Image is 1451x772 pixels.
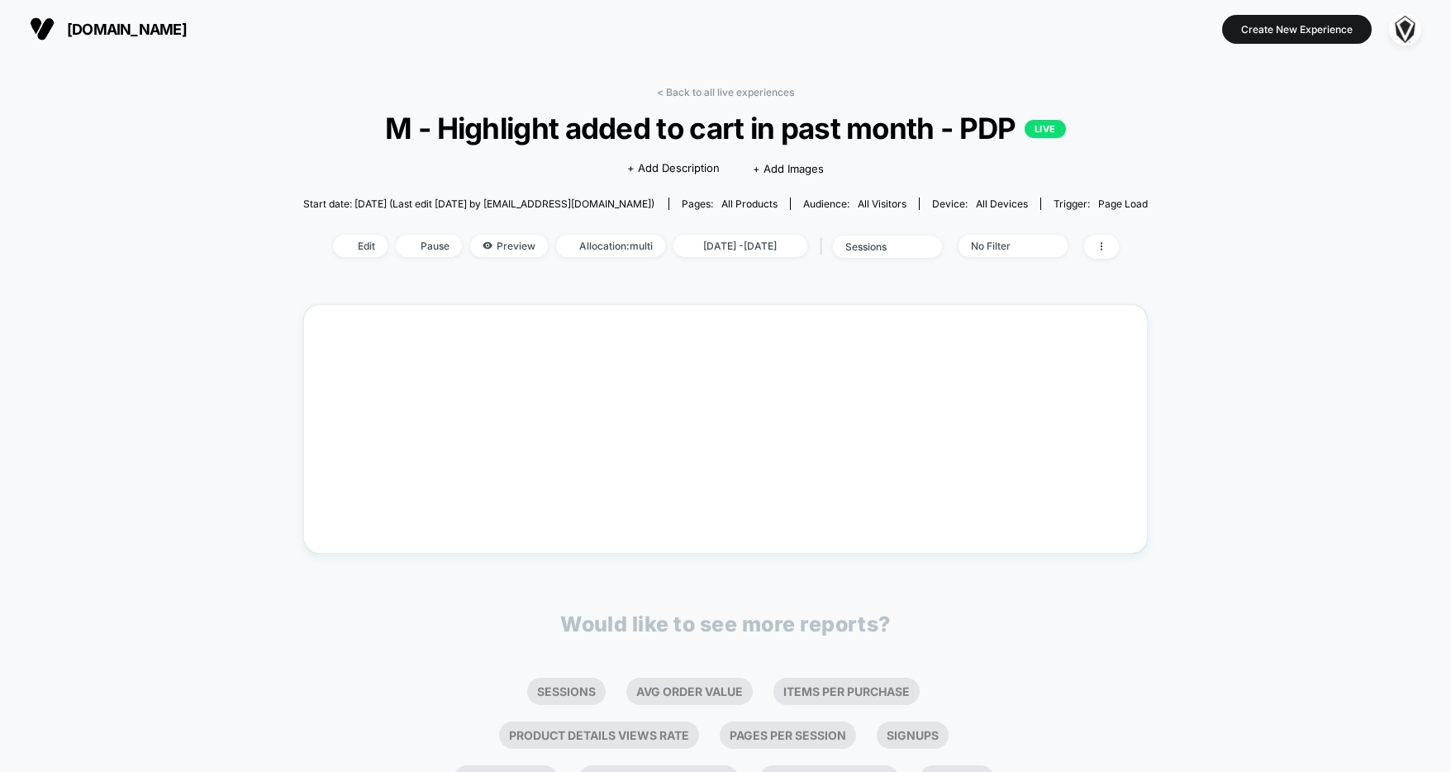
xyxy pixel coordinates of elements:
p: Would like to see more reports? [560,612,891,636]
span: All Visitors [858,198,906,210]
span: Device: [919,198,1040,210]
span: [DATE] - [DATE] [673,235,807,257]
span: | [816,235,833,259]
span: Page Load [1098,198,1148,210]
span: Allocation: multi [556,235,665,257]
button: Create New Experience [1222,15,1372,44]
img: ppic [1389,13,1421,45]
li: Pages Per Session [720,722,856,749]
span: + Add Description [627,160,720,177]
li: Signups [877,722,949,749]
a: < Back to all live experiences [657,86,794,98]
img: Visually logo [30,17,55,41]
div: Audience: [803,198,906,210]
button: [DOMAIN_NAME] [25,16,192,42]
div: Pages: [682,198,778,210]
div: No Filter [971,240,1037,252]
li: Sessions [527,678,606,705]
span: Pause [396,235,462,257]
li: Items Per Purchase [773,678,920,705]
span: Edit [333,235,388,257]
span: M - Highlight added to cart in past month - PDP [345,111,1106,145]
span: + Add Images [753,162,824,175]
div: Trigger: [1054,198,1148,210]
li: Product Details Views Rate [499,722,699,749]
li: Avg Order Value [626,678,753,705]
span: all products [721,198,778,210]
button: ppic [1384,12,1426,46]
p: LIVE [1025,120,1066,138]
span: Start date: [DATE] (Last edit [DATE] by [EMAIL_ADDRESS][DOMAIN_NAME]) [303,198,654,210]
span: [DOMAIN_NAME] [67,21,187,38]
span: all devices [976,198,1028,210]
div: sessions [845,241,911,253]
span: Preview [470,235,548,257]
